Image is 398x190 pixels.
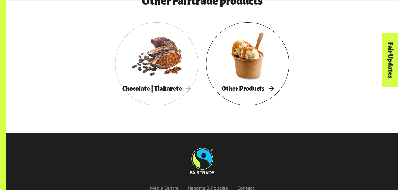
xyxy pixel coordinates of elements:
[115,22,198,105] a: Chocolate | Tiakarete
[206,22,289,105] a: Other Products
[190,148,214,174] img: Fairtrade Australia New Zealand logo
[122,85,191,92] span: Chocolate | Tiakarete
[222,85,274,92] span: Other Products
